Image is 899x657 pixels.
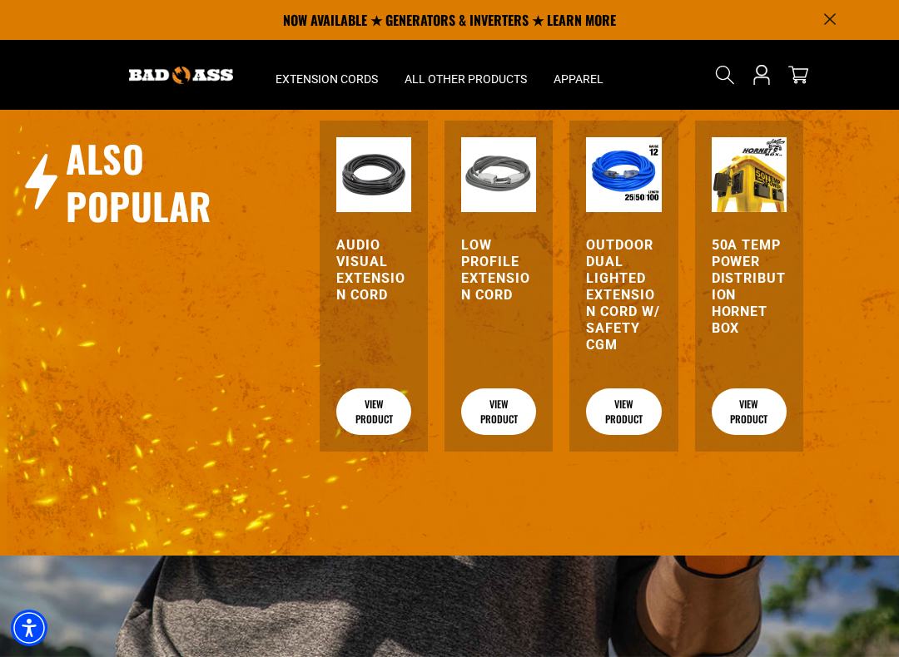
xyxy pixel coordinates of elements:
div: Accessibility Menu [11,610,47,646]
a: View Product [586,388,661,435]
img: grey & white [461,137,536,212]
span: All Other Products [405,72,527,86]
a: Low Profile Extension Cord [461,237,536,304]
img: Outdoor Dual Lighted Extension Cord w/ Safety CGM [586,137,661,212]
a: 50A Temp Power Distribution Hornet Box [712,237,787,337]
a: Audio Visual Extension Cord [336,237,411,304]
a: Outdoor Dual Lighted Extension Cord w/ Safety CGM [586,237,661,353]
summary: Search [712,62,738,88]
summary: Extension Cords [262,40,391,110]
a: Open this option [748,40,775,110]
img: Bad Ass Extension Cords [129,67,233,84]
span: Extension Cords [276,72,378,86]
span: Apparel [554,72,603,86]
summary: Apparel [540,40,617,110]
h2: Also Popular [66,135,224,230]
img: black [336,137,411,212]
a: View Product [336,388,411,435]
summary: All Other Products [391,40,540,110]
img: 50A Temp Power Distribution Hornet Box [712,137,787,212]
a: View Product [461,388,536,435]
a: View Product [712,388,787,435]
a: cart [785,65,812,85]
